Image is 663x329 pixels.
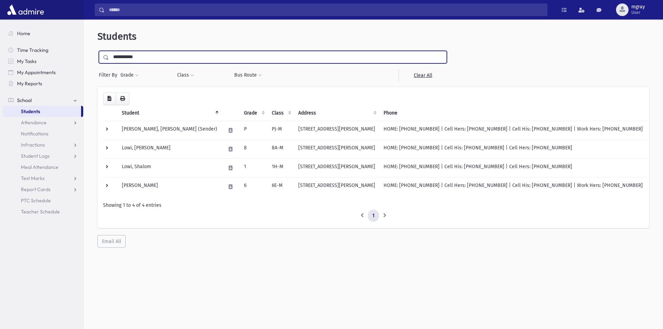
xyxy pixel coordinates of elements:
td: Lowi, [PERSON_NAME] [118,140,221,158]
a: My Reports [3,78,83,89]
td: [STREET_ADDRESS][PERSON_NAME] [294,121,379,140]
a: PTC Schedule [3,195,83,206]
a: Time Tracking [3,45,83,56]
td: [STREET_ADDRESS][PERSON_NAME] [294,158,379,177]
span: mgray [631,4,645,10]
button: CSV [103,93,116,105]
td: Lowi, Shalom [118,158,221,177]
td: [PERSON_NAME] [118,177,221,196]
a: School [3,95,83,106]
span: User [631,10,645,15]
th: Class: activate to sort column ascending [268,105,294,121]
td: 8 [240,140,268,158]
th: Address: activate to sort column ascending [294,105,379,121]
td: HOME: [PHONE_NUMBER] | Cell His: [PHONE_NUMBER] | Cell Hers: [PHONE_NUMBER] [379,140,647,158]
span: Test Marks [21,175,45,181]
td: 6 [240,177,268,196]
span: Attendance [21,119,47,126]
span: PTC Schedule [21,197,51,204]
span: Report Cards [21,186,50,193]
td: 1 [240,158,268,177]
span: School [17,97,32,103]
td: PJ-M [268,121,294,140]
a: Infractions [3,139,83,150]
td: HOME: [PHONE_NUMBER] | Cell Hers: [PHONE_NUMBER] | Cell His: [PHONE_NUMBER] | Work Hers: [PHONE_N... [379,121,647,140]
a: Home [3,28,83,39]
a: Students [3,106,81,117]
a: 1 [368,210,379,222]
a: Clear All [398,69,447,81]
td: HOME: [PHONE_NUMBER] | Cell Hers: [PHONE_NUMBER] | Cell His: [PHONE_NUMBER] | Work Hers: [PHONE_N... [379,177,647,196]
a: My Appointments [3,67,83,78]
a: Teacher Schedule [3,206,83,217]
span: Notifications [21,131,48,137]
span: Students [21,108,40,115]
span: Home [17,30,30,37]
th: Student: activate to sort column descending [118,105,221,121]
a: Meal Attendance [3,162,83,173]
a: Student Logs [3,150,83,162]
th: Grade: activate to sort column ascending [240,105,268,121]
span: Student Logs [21,153,49,159]
div: Showing 1 to 4 of 4 entries [103,202,644,209]
a: Attendance [3,117,83,128]
td: [STREET_ADDRESS][PERSON_NAME] [294,140,379,158]
span: My Appointments [17,69,56,76]
td: 1H-M [268,158,294,177]
a: My Tasks [3,56,83,67]
td: 8A-M [268,140,294,158]
a: Notifications [3,128,83,139]
button: Class [177,69,194,81]
span: Filter By [99,71,120,79]
img: AdmirePro [6,3,46,17]
button: Email All [97,235,126,248]
span: My Reports [17,80,42,87]
td: [PERSON_NAME], [PERSON_NAME] (Sender) [118,121,221,140]
td: HOME: [PHONE_NUMBER] | Cell His: [PHONE_NUMBER] | Cell Hers: [PHONE_NUMBER] [379,158,647,177]
span: Students [97,31,136,42]
a: Test Marks [3,173,83,184]
td: [STREET_ADDRESS][PERSON_NAME] [294,177,379,196]
input: Search [105,3,547,16]
a: Report Cards [3,184,83,195]
button: Grade [120,69,139,81]
td: P [240,121,268,140]
span: Infractions [21,142,45,148]
span: Time Tracking [17,47,48,53]
button: Bus Route [234,69,262,81]
span: Meal Attendance [21,164,58,170]
span: My Tasks [17,58,37,64]
th: Phone [379,105,647,121]
button: Print [116,93,129,105]
span: Teacher Schedule [21,209,60,215]
td: 6E-M [268,177,294,196]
